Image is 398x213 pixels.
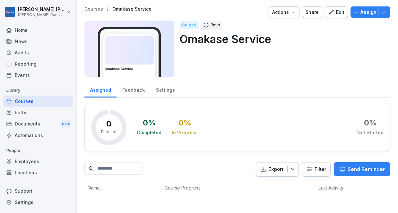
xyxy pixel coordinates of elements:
[3,118,73,130] div: Documents
[179,21,199,29] div: Course
[178,119,191,127] div: 0 %
[18,13,65,17] p: [PERSON_NAME] Pancakes
[105,67,154,71] h3: Omakase Service
[179,31,385,47] p: Omakase Service
[143,119,156,127] div: 0 %
[3,36,73,47] a: News
[302,162,330,176] button: Filter
[3,118,73,130] a: DocumentsNew
[268,166,283,173] p: Export
[334,162,390,176] button: Send Reminder
[360,9,376,16] p: Assign
[3,47,73,58] a: Audits
[3,156,73,167] a: Employees
[357,129,384,136] div: Not Started
[328,9,344,16] div: Edit
[3,58,73,69] a: Reporting
[137,129,161,136] div: Completed
[348,166,385,173] p: Send Reminder
[325,6,348,18] button: Edit
[364,119,377,127] div: 0 %
[18,7,65,12] p: [PERSON_NAME] [PERSON_NAME]
[306,9,319,16] div: Share
[84,6,103,12] a: Courses
[272,9,296,16] div: Actions
[256,162,299,177] button: Export
[3,197,73,208] a: Settings
[3,85,73,96] p: Library
[60,120,71,128] div: New
[101,129,117,135] p: Enrolled
[211,22,220,28] p: 7 min
[3,145,73,156] p: People
[3,167,73,178] a: Locations
[117,81,150,97] a: Feedback
[269,6,299,18] button: Actions
[150,81,180,97] a: Settings
[302,6,322,18] button: Share
[84,81,117,97] a: Assigned
[3,130,73,141] a: Automations
[107,6,108,12] p: /
[3,24,73,36] a: Home
[350,6,390,18] button: Assign
[3,69,73,81] a: Events
[306,166,326,172] div: Filter
[319,184,360,191] p: Last Activity
[112,6,151,12] a: Omakase Service
[3,96,73,107] a: Courses
[88,184,158,191] p: Name
[106,120,111,128] p: 0
[3,185,73,197] div: Support
[3,107,73,118] a: Paths
[172,129,198,136] div: In Progress
[165,184,255,191] p: Course Progress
